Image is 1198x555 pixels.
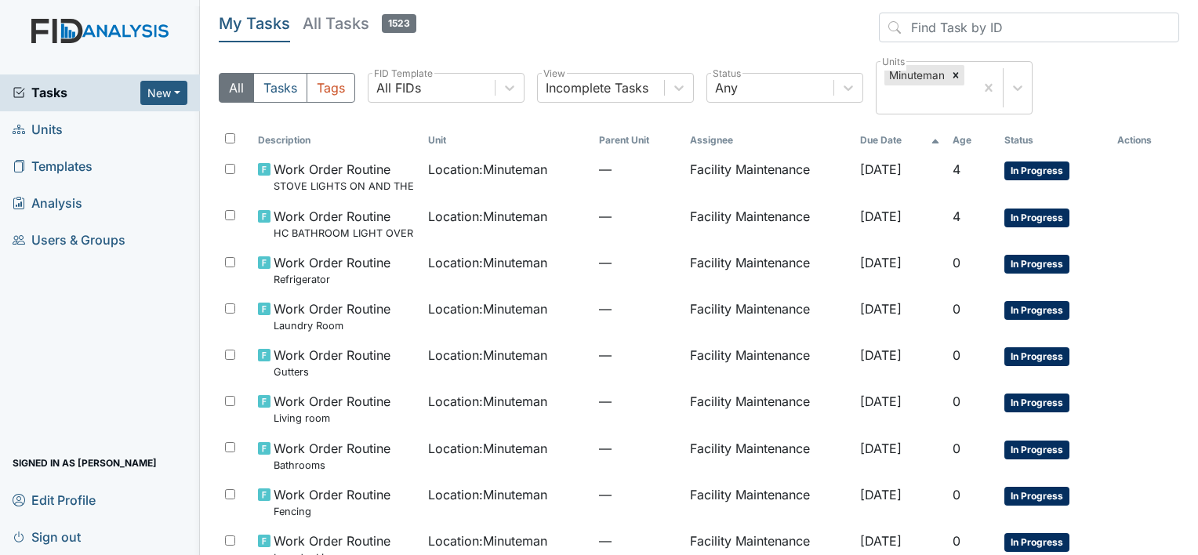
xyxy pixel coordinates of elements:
[684,386,855,432] td: Facility Maintenance
[884,65,947,85] div: Minuteman
[274,299,390,333] span: Work Order Routine Laundry Room
[219,73,355,103] div: Type filter
[13,228,125,252] span: Users & Groups
[953,394,960,409] span: 0
[860,161,902,177] span: [DATE]
[274,485,390,519] span: Work Order Routine Fencing
[13,488,96,512] span: Edit Profile
[1004,394,1069,412] span: In Progress
[879,13,1179,42] input: Find Task by ID
[13,118,63,142] span: Units
[1004,487,1069,506] span: In Progress
[946,127,999,154] th: Toggle SortBy
[225,133,235,143] input: Toggle All Rows Selected
[953,441,960,456] span: 0
[1004,255,1069,274] span: In Progress
[274,411,390,426] small: Living room
[274,439,390,473] span: Work Order Routine Bathrooms
[684,201,855,247] td: Facility Maintenance
[428,299,547,318] span: Location : Minuteman
[684,433,855,479] td: Facility Maintenance
[428,207,547,226] span: Location : Minuteman
[428,392,547,411] span: Location : Minuteman
[599,346,677,365] span: —
[140,81,187,105] button: New
[13,524,81,549] span: Sign out
[860,441,902,456] span: [DATE]
[860,394,902,409] span: [DATE]
[428,253,547,272] span: Location : Minuteman
[1004,161,1069,180] span: In Progress
[274,365,390,379] small: Gutters
[860,209,902,224] span: [DATE]
[953,209,960,224] span: 4
[953,487,960,502] span: 0
[274,346,390,379] span: Work Order Routine Gutters
[274,253,390,287] span: Work Order Routine Refrigerator
[274,226,416,241] small: HC BATHROOM LIGHT OVER SINK
[953,347,960,363] span: 0
[219,13,290,34] h5: My Tasks
[307,73,355,103] button: Tags
[684,479,855,525] td: Facility Maintenance
[382,14,416,33] span: 1523
[274,160,416,194] span: Work Order Routine STOVE LIGHTS ON AND THE STOVE IS OFF
[860,347,902,363] span: [DATE]
[599,160,677,179] span: —
[953,161,960,177] span: 4
[599,207,677,226] span: —
[1004,347,1069,366] span: In Progress
[274,458,390,473] small: Bathrooms
[953,301,960,317] span: 0
[1004,441,1069,459] span: In Progress
[998,127,1111,154] th: Toggle SortBy
[860,301,902,317] span: [DATE]
[428,531,547,550] span: Location : Minuteman
[599,439,677,458] span: —
[428,485,547,504] span: Location : Minuteman
[422,127,593,154] th: Toggle SortBy
[599,485,677,504] span: —
[428,346,547,365] span: Location : Minuteman
[953,533,960,549] span: 0
[599,531,677,550] span: —
[253,73,307,103] button: Tasks
[274,207,416,241] span: Work Order Routine HC BATHROOM LIGHT OVER SINK
[599,299,677,318] span: —
[428,160,547,179] span: Location : Minuteman
[599,253,677,272] span: —
[428,439,547,458] span: Location : Minuteman
[219,73,254,103] button: All
[1111,127,1179,154] th: Actions
[376,78,421,97] div: All FIDs
[593,127,684,154] th: Toggle SortBy
[684,154,855,200] td: Facility Maintenance
[1004,533,1069,552] span: In Progress
[684,339,855,386] td: Facility Maintenance
[13,451,157,475] span: Signed in as [PERSON_NAME]
[13,154,93,179] span: Templates
[13,83,140,102] a: Tasks
[860,533,902,549] span: [DATE]
[599,392,677,411] span: —
[13,191,82,216] span: Analysis
[274,504,390,519] small: Fencing
[715,78,738,97] div: Any
[274,272,390,287] small: Refrigerator
[274,179,416,194] small: STOVE LIGHTS ON AND THE STOVE IS OFF
[684,293,855,339] td: Facility Maintenance
[854,127,946,154] th: Toggle SortBy
[1004,209,1069,227] span: In Progress
[274,392,390,426] span: Work Order Routine Living room
[684,247,855,293] td: Facility Maintenance
[252,127,423,154] th: Toggle SortBy
[274,318,390,333] small: Laundry Room
[684,127,855,154] th: Assignee
[953,255,960,270] span: 0
[546,78,648,97] div: Incomplete Tasks
[1004,301,1069,320] span: In Progress
[303,13,416,34] h5: All Tasks
[860,255,902,270] span: [DATE]
[860,487,902,502] span: [DATE]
